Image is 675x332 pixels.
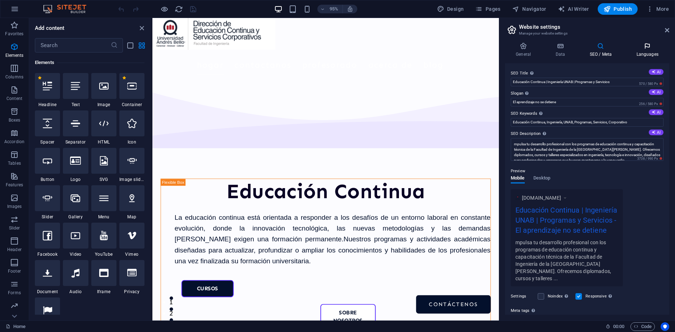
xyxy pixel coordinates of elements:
[175,5,183,13] i: Reload page
[649,89,663,95] button: Slogan
[63,148,88,182] div: Logo
[606,322,625,331] h6: Session time
[35,260,60,295] div: Document
[638,101,663,106] span: 256 / 580 Px
[35,214,60,220] span: Slider
[598,3,638,15] button: Publish
[579,42,625,58] h4: SEO / Meta
[5,53,24,58] p: Elements
[63,214,88,220] span: Gallery
[511,89,663,98] label: Slogan
[63,260,88,295] div: Audio
[511,109,663,118] label: SEO Keywords
[618,324,619,329] span: :
[63,110,88,145] div: Separator
[41,5,95,13] img: Editor Logo
[91,110,116,145] div: HTML
[119,289,144,295] span: Privacy
[35,251,60,257] span: Facebook
[6,322,26,331] a: Click to cancel selection. Double-click to open Pages
[515,238,618,282] div: mpulsa tu desarrollo profesional con los programas de educación continua y capacitación técnica d...
[661,322,669,331] button: Usercentrics
[91,102,116,108] span: Image
[119,110,144,145] div: Icon
[63,139,88,145] span: Separator
[91,260,116,295] div: Iframe
[119,185,144,220] div: Map
[630,322,655,331] button: Code
[636,156,663,161] span: 3738 / 990 Px
[533,174,551,184] span: Desktop
[91,185,116,220] div: Menu
[38,76,42,80] span: Remove from favorites
[328,5,340,13] h6: 95%
[511,98,663,106] input: Slogan...
[119,260,144,295] div: Privacy
[119,177,144,182] span: Image slider
[119,251,144,257] span: Vimeo
[522,194,561,201] span: [DOMAIN_NAME]
[511,167,525,176] p: Preview
[5,74,23,80] p: Columns
[512,5,546,13] span: Navigator
[317,5,343,13] button: 95%
[437,5,464,13] span: Design
[5,31,23,37] p: Favorites
[91,251,116,257] span: YouTube
[555,3,592,15] button: AI Writer
[122,76,126,80] span: Remove from favorites
[434,3,467,15] button: Design
[91,73,116,108] div: Image
[119,102,144,108] span: Container
[63,251,88,257] span: Video
[6,182,23,188] p: Features
[558,5,589,13] span: AI Writer
[347,6,353,12] i: On resize automatically adjust zoom level to fit chosen device.
[475,5,500,13] span: Pages
[7,204,22,209] p: Images
[515,195,520,200] img: UNAB_vertical_s_palabras-kz1p7M4UYxbpiCjb9lO0cw-VOtZS7tXrvvJMT6A1AglVA-BMYlkHpu4KutgXh7526b4w.png
[35,148,60,182] div: Button
[634,322,652,331] span: Code
[643,3,672,15] button: More
[91,177,116,182] span: SVG
[35,73,60,108] div: Headline
[9,225,20,231] p: Slider
[4,139,24,145] p: Accordion
[35,139,60,145] span: Spacer
[63,73,88,108] div: Text
[613,322,624,331] span: 00 00
[649,109,663,115] button: SEO Keywords
[91,214,116,220] span: Menu
[8,290,21,296] p: Forms
[63,289,88,295] span: Audio
[7,247,22,253] p: Header
[35,185,60,220] div: Slider
[91,148,116,182] div: SVG
[91,223,116,257] div: YouTube
[519,24,669,30] h2: Website settings
[35,58,144,67] h6: Elements
[505,42,545,58] h4: General
[91,139,116,145] span: HTML
[649,69,663,75] button: SEO Title
[63,223,88,257] div: Video
[35,289,60,295] span: Document
[472,3,503,15] button: Pages
[603,5,632,13] span: Publish
[35,110,60,145] div: Spacer
[511,292,534,301] label: Settings
[9,117,20,123] p: Boxes
[586,292,614,301] label: Responsive
[119,223,144,257] div: Vimeo
[638,81,663,86] span: 570 / 580 Px
[511,176,550,189] div: Preview
[6,96,22,101] p: Content
[63,102,88,108] span: Text
[646,5,669,13] span: More
[8,268,21,274] p: Footer
[548,292,571,301] label: Noindex
[35,102,60,108] span: Headline
[126,41,134,50] button: list-view
[137,41,146,50] button: grid-view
